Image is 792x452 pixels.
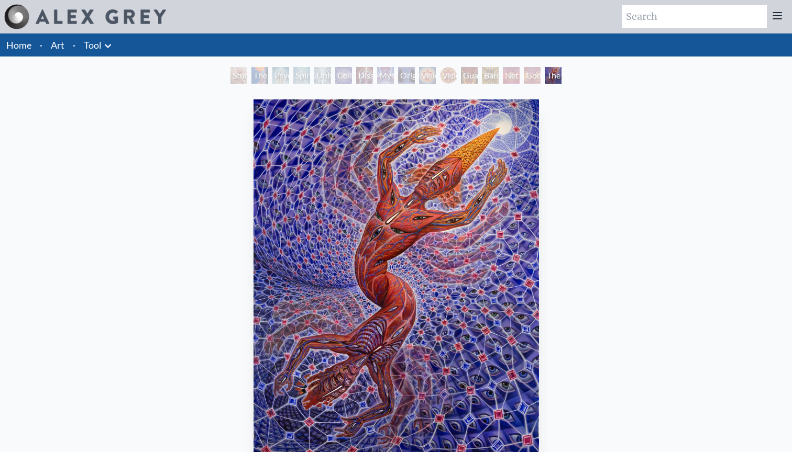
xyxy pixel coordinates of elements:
div: The Great Turn [545,67,562,84]
div: Collective Vision [335,67,352,84]
li: · [69,33,80,56]
li: · [36,33,47,56]
div: Dissectional Art for Tool's Lateralus CD [356,67,373,84]
div: Spiritual Energy System [293,67,310,84]
div: Mystic Eye [377,67,394,84]
div: Original Face [398,67,415,84]
div: Godself [524,67,541,84]
div: Universal Mind Lattice [314,67,331,84]
div: Psychic Energy System [272,67,289,84]
a: Art [51,38,64,52]
div: Vision [PERSON_NAME] [440,67,457,84]
div: Guardian of Infinite Vision [461,67,478,84]
a: Tool [84,38,102,52]
div: Bardo Being [482,67,499,84]
div: Study for the Great Turn [230,67,247,84]
div: Vision Crystal [419,67,436,84]
div: The Torch [251,67,268,84]
a: Home [6,39,31,51]
input: Search [622,5,767,28]
div: Net of Being [503,67,520,84]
